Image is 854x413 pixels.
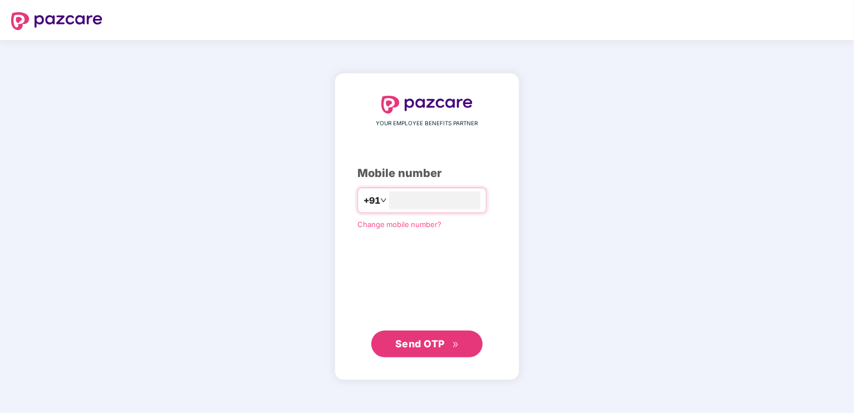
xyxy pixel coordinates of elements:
[381,96,473,114] img: logo
[376,119,478,128] span: YOUR EMPLOYEE BENEFITS PARTNER
[395,338,445,350] span: Send OTP
[371,331,483,357] button: Send OTPdouble-right
[364,194,380,208] span: +91
[380,197,387,204] span: down
[357,165,497,182] div: Mobile number
[357,220,441,229] a: Change mobile number?
[452,341,459,348] span: double-right
[11,12,102,30] img: logo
